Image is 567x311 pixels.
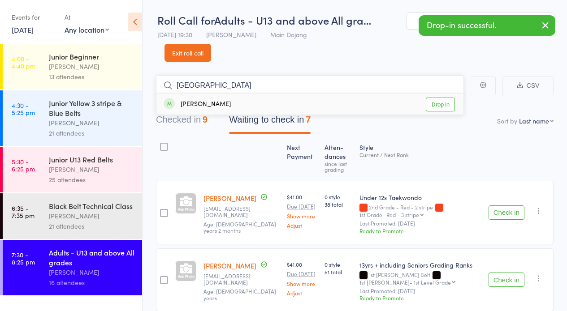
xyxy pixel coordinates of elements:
[65,25,109,34] div: Any location
[49,98,134,118] div: Junior Yellow 3 stripe & Blue Belts
[12,55,35,69] time: 4:00 - 4:40 pm
[49,51,134,61] div: Junior Beginner
[359,227,481,234] div: Ready to Promote
[203,273,280,286] small: Rickyholland99@outlook.com
[359,212,419,217] div: 1st Grade- Red - 3 stripe
[49,277,134,288] div: 16 attendees
[3,240,142,295] a: 7:30 -8:25 pmAdults - U13 and above All grades[PERSON_NAME]16 attendees
[270,30,307,39] span: Main Dojang
[325,193,352,200] span: 0 style
[49,72,134,82] div: 13 attendees
[156,110,208,134] button: Checked in9
[49,164,134,175] div: [PERSON_NAME]
[49,201,134,211] div: Black Belt Technical Class
[203,220,276,234] span: Age: [DEMOGRAPHIC_DATA] years 2 months
[287,271,317,277] small: Due [DATE]
[229,110,311,134] button: Waiting to check in7
[65,10,109,25] div: At
[3,44,142,89] a: 4:00 -4:40 pmJunior Beginner[PERSON_NAME]13 attendees
[287,213,317,219] a: Show more
[321,138,356,177] div: Atten­dances
[206,30,256,39] span: [PERSON_NAME]
[203,115,208,124] div: 9
[203,261,256,270] a: [PERSON_NAME]
[359,193,481,202] div: Under 12s Taekwondo
[325,268,352,276] span: 51 total
[12,10,56,25] div: Events for
[502,76,554,95] button: CSV
[359,288,481,294] small: Last Promoted: [DATE]
[359,204,481,217] div: 2nd Grade - Red - 2 stripe
[3,147,142,192] a: 5:30 -6:25 pmJunior U13 Red Belts[PERSON_NAME]25 attendees
[49,221,134,231] div: 21 attendees
[325,200,352,208] span: 38 total
[287,203,317,209] small: Due [DATE]
[359,220,481,226] small: Last Promoted: [DATE]
[306,115,311,124] div: 7
[359,279,451,285] div: 1st [PERSON_NAME]- 1st Level Grade
[157,30,192,39] span: [DATE] 19:30
[12,25,34,34] a: [DATE]
[156,75,464,96] input: Search by name
[203,205,280,218] small: kelliey_01@hotmail.com
[49,211,134,221] div: [PERSON_NAME]
[49,247,134,267] div: Adults - U13 and above All grades
[49,175,134,185] div: 25 attendees
[49,154,134,164] div: Junior U13 Red Belts
[12,102,35,116] time: 4:30 - 5:25 pm
[12,251,35,265] time: 7:30 - 8:25 pm
[49,128,134,138] div: 21 attendees
[489,205,524,220] button: Check in
[287,290,317,296] a: Adjust
[356,138,485,177] div: Style
[287,281,317,286] a: Show more
[203,287,276,301] span: Age: [DEMOGRAPHIC_DATA] years
[325,161,352,172] div: since last grading
[359,272,481,285] div: 1st [PERSON_NAME] Belt
[519,116,549,125] div: Last name
[164,44,211,62] a: Exit roll call
[3,90,142,146] a: 4:30 -5:25 pmJunior Yellow 3 stripe & Blue Belts[PERSON_NAME]21 attendees
[164,99,231,110] div: [PERSON_NAME]
[426,98,455,111] a: Drop in
[489,273,524,287] button: Check in
[203,193,256,203] a: [PERSON_NAME]
[419,15,555,36] div: Drop-in successful.
[287,222,317,228] a: Adjust
[287,193,317,228] div: $41.00
[359,294,481,302] div: Ready to Promote
[3,193,142,239] a: 6:35 -7:35 pmBlack Belt Technical Class[PERSON_NAME]21 attendees
[157,13,214,27] span: Roll Call for
[497,116,517,125] label: Sort by
[283,138,321,177] div: Next Payment
[49,267,134,277] div: [PERSON_NAME]
[12,204,35,219] time: 6:35 - 7:35 pm
[49,118,134,128] div: [PERSON_NAME]
[287,260,317,296] div: $41.00
[49,61,134,72] div: [PERSON_NAME]
[325,260,352,268] span: 0 style
[214,13,371,27] span: Adults - U13 and above All gra…
[359,260,481,269] div: 13yrs + including Seniors Grading Ranks
[359,152,481,158] div: Current / Next Rank
[12,158,35,172] time: 5:30 - 6:25 pm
